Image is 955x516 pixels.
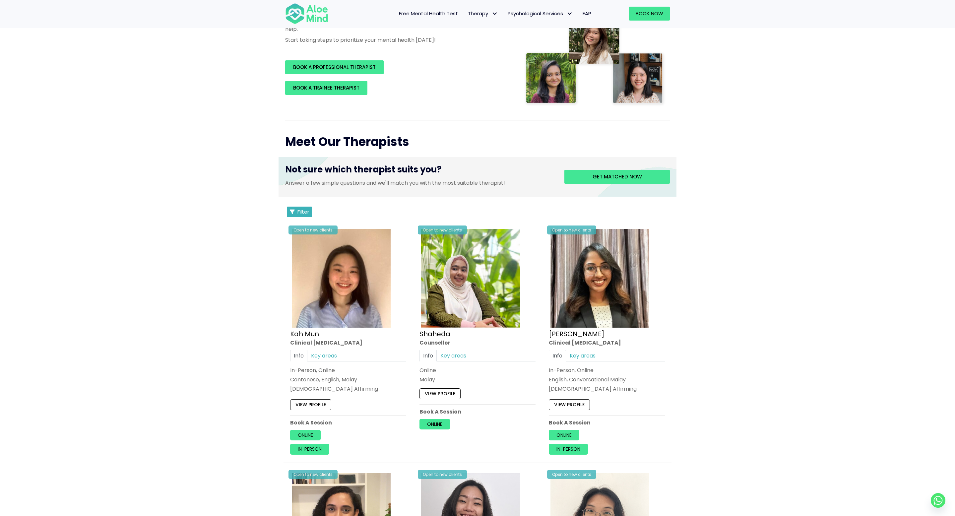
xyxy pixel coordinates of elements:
a: Book Now [629,7,670,21]
a: Shaheda [419,329,450,338]
div: Open to new clients [547,470,596,479]
button: Filter Listings [287,207,312,217]
div: Open to new clients [547,226,596,234]
div: Open to new clients [418,226,467,234]
div: Online [419,366,536,374]
div: In-Person, Online [290,366,406,374]
div: Open to new clients [288,470,338,479]
div: Open to new clients [288,226,338,234]
span: Book Now [636,10,663,17]
a: Key areas [566,350,599,361]
a: Key areas [437,350,470,361]
a: Online [549,430,579,440]
a: Info [549,350,566,361]
span: BOOK A PROFESSIONAL THERAPIST [293,64,376,71]
div: Open to new clients [418,470,467,479]
span: Meet Our Therapists [285,133,409,150]
span: Therapy: submenu [490,9,499,19]
span: Therapy [468,10,498,17]
span: Get matched now [593,173,642,180]
a: Free Mental Health Test [394,7,463,21]
span: Psychological Services: submenu [565,9,574,19]
a: Get matched now [564,170,670,184]
span: EAP [583,10,591,17]
a: Psychological ServicesPsychological Services: submenu [503,7,578,21]
a: Kah Mun [290,329,319,338]
a: [PERSON_NAME] [549,329,605,338]
p: Start taking steps to prioritize your mental health [DATE]! [285,36,511,44]
a: View profile [549,399,590,410]
img: Kah Mun-profile-crop-300×300 [292,229,391,328]
div: Clinical [MEDICAL_DATA] [290,339,406,346]
div: Clinical [MEDICAL_DATA] [549,339,665,346]
a: Online [419,419,450,429]
a: BOOK A TRAINEE THERAPIST [285,81,367,95]
div: Counsellor [419,339,536,346]
p: Answer a few simple questions and we'll match you with the most suitable therapist! [285,179,554,187]
a: Online [290,430,321,440]
p: Book A Session [549,419,665,426]
img: croped-Anita_Profile-photo-300×300 [550,229,649,328]
a: BOOK A PROFESSIONAL THERAPIST [285,60,384,74]
div: [DEMOGRAPHIC_DATA] Affirming [290,385,406,393]
img: Aloe mind Logo [285,3,328,25]
a: In-person [549,444,588,454]
p: English, Conversational Malay [549,376,665,383]
a: View profile [419,388,461,399]
a: In-person [290,444,329,454]
h3: Not sure which therapist suits you? [285,163,554,179]
p: Cantonese, English, Malay [290,376,406,383]
span: Free Mental Health Test [399,10,458,17]
p: Book A Session [290,419,406,426]
div: [DEMOGRAPHIC_DATA] Affirming [549,385,665,393]
span: Filter [297,208,309,215]
span: BOOK A TRAINEE THERAPIST [293,84,359,91]
p: Malay [419,376,536,383]
a: Key areas [307,350,341,361]
div: In-Person, Online [549,366,665,374]
a: Whatsapp [931,493,945,508]
a: Info [290,350,307,361]
a: EAP [578,7,596,21]
a: View profile [290,399,331,410]
p: Book A Session [419,408,536,415]
a: TherapyTherapy: submenu [463,7,503,21]
img: Shaheda Counsellor [421,229,520,328]
a: Info [419,350,437,361]
span: Psychological Services [508,10,573,17]
nav: Menu [337,7,596,21]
